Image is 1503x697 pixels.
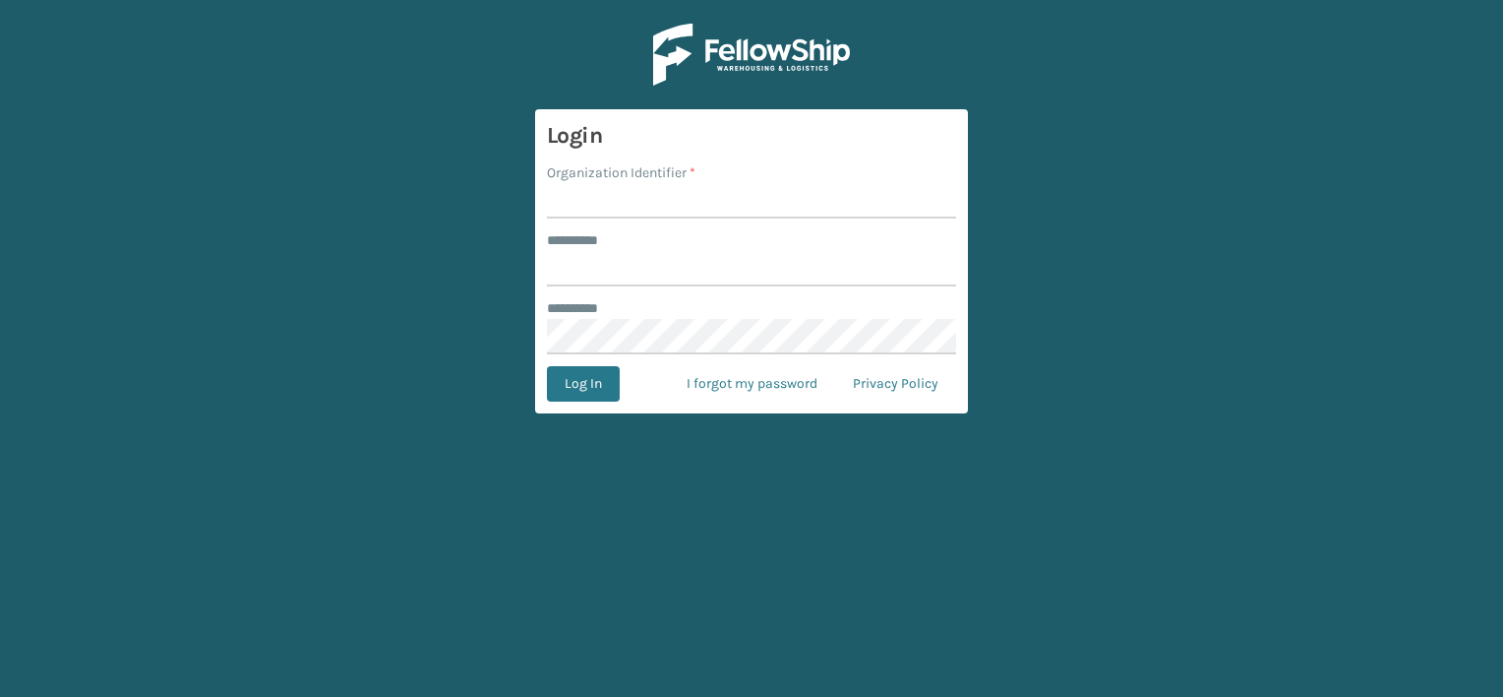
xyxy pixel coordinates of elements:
[547,366,620,402] button: Log In
[547,121,956,151] h3: Login
[669,366,835,402] a: I forgot my password
[547,162,695,183] label: Organization Identifier
[835,366,956,402] a: Privacy Policy
[653,24,850,86] img: Logo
